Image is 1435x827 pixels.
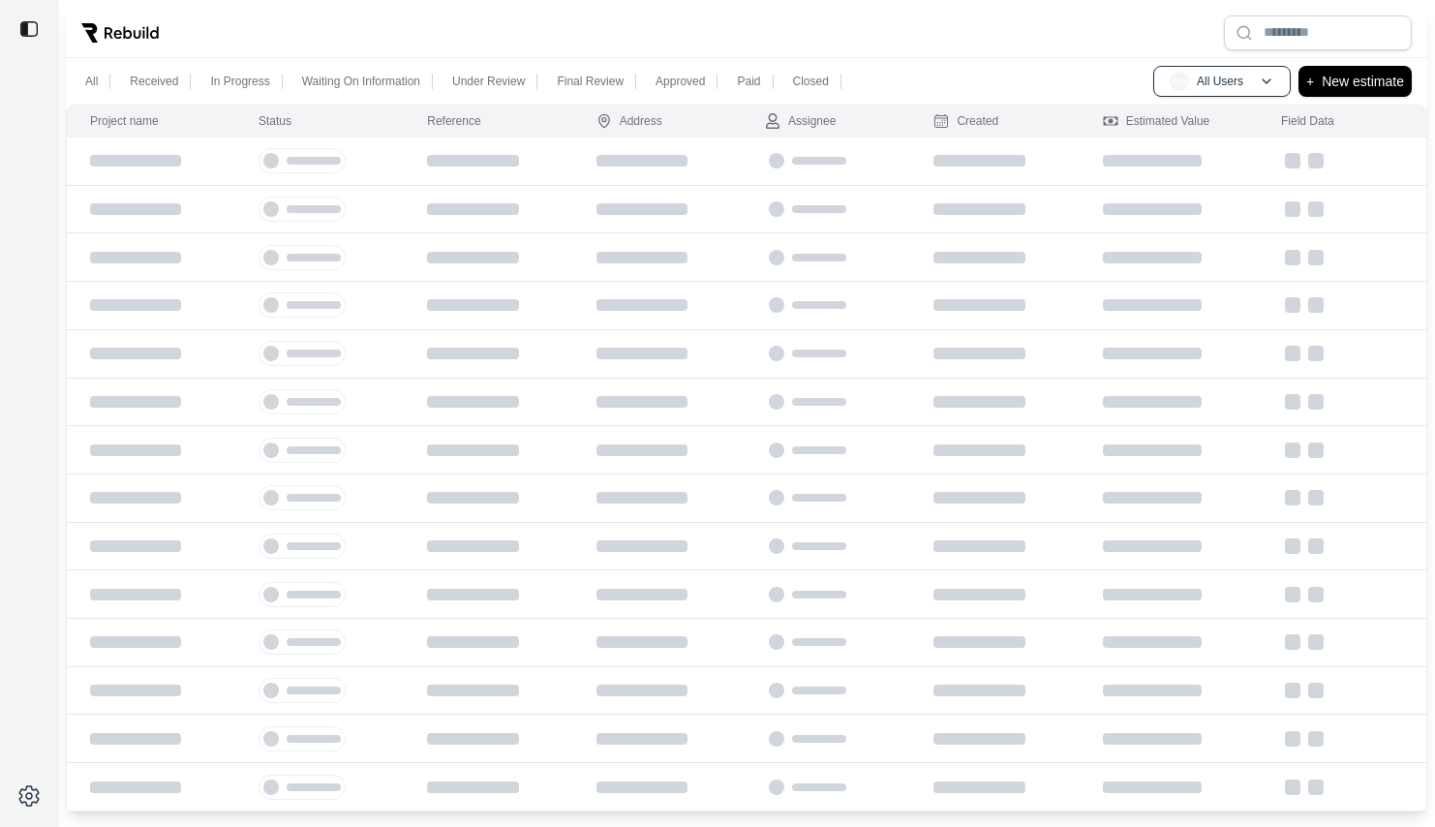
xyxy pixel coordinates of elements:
p: Received [130,74,178,89]
img: Rebuild [81,23,159,43]
button: +New estimate [1298,66,1412,97]
div: Reference [427,113,480,129]
p: In Progress [210,74,269,89]
p: Waiting On Information [302,74,420,89]
span: AU [1170,72,1189,91]
p: Closed [793,74,829,89]
img: toggle sidebar [19,19,39,39]
button: AUAll Users [1153,66,1291,97]
p: + [1306,70,1314,93]
p: New estimate [1322,70,1404,93]
div: Field Data [1281,113,1334,129]
div: Project name [90,113,159,129]
div: Status [259,113,291,129]
p: All Users [1197,74,1243,89]
p: All [85,74,98,89]
div: Assignee [765,113,836,129]
div: Estimated Value [1103,113,1210,129]
p: Under Review [452,74,525,89]
div: Created [933,113,998,129]
div: Address [596,113,662,129]
p: Approved [656,74,705,89]
p: Paid [737,74,760,89]
p: Final Review [557,74,624,89]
